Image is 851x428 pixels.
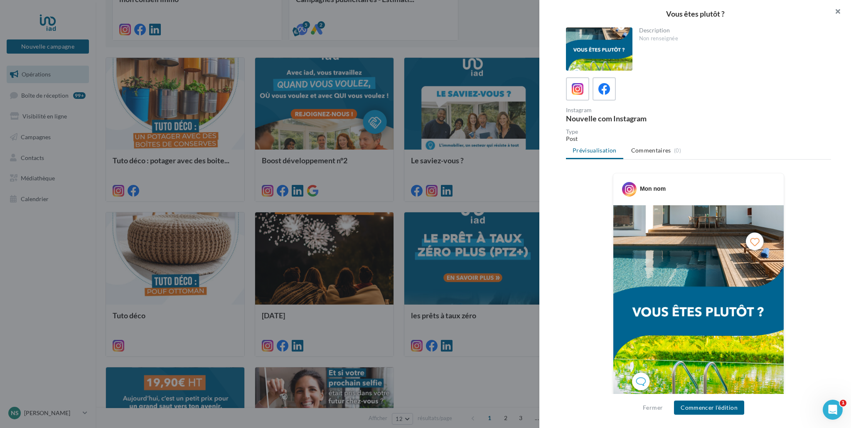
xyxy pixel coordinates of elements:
button: Fermer [639,403,666,413]
span: (0) [674,147,681,154]
div: Non renseignée [639,35,825,42]
div: Vous êtes plutôt ? [553,10,838,17]
iframe: Intercom live chat [823,400,843,420]
button: Commencer l'édition [674,401,744,415]
div: Description [639,27,825,33]
div: Type [566,129,831,135]
div: Instagram [566,107,695,113]
span: Commentaires [631,146,671,155]
div: Mon nom [640,184,666,193]
div: Nouvelle com Instagram [566,115,695,122]
div: Post [566,135,831,143]
span: 1 [840,400,846,406]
